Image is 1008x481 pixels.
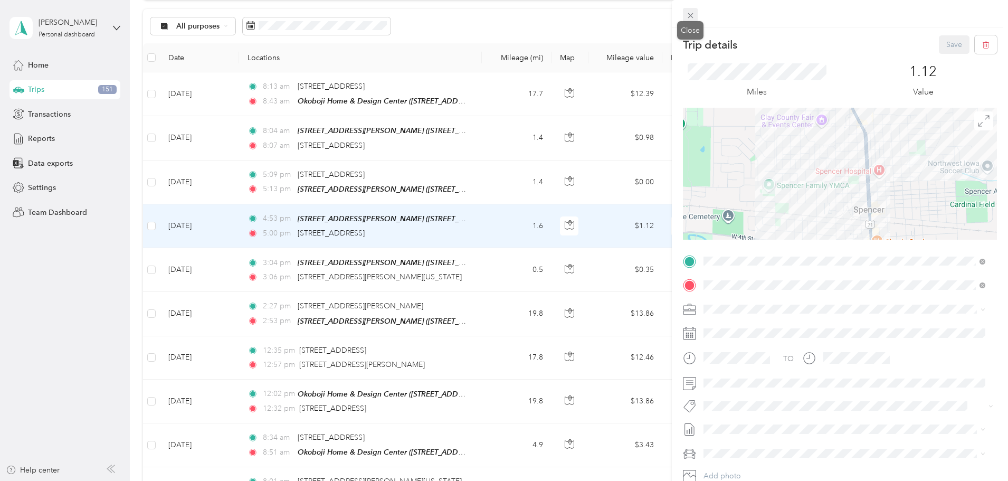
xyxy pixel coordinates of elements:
div: TO [783,353,794,364]
p: Trip details [683,37,737,52]
p: Miles [747,86,767,99]
div: Close [677,21,703,40]
p: Value [913,86,934,99]
iframe: Everlance-gr Chat Button Frame [949,422,1008,481]
p: 1.12 [909,63,937,80]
